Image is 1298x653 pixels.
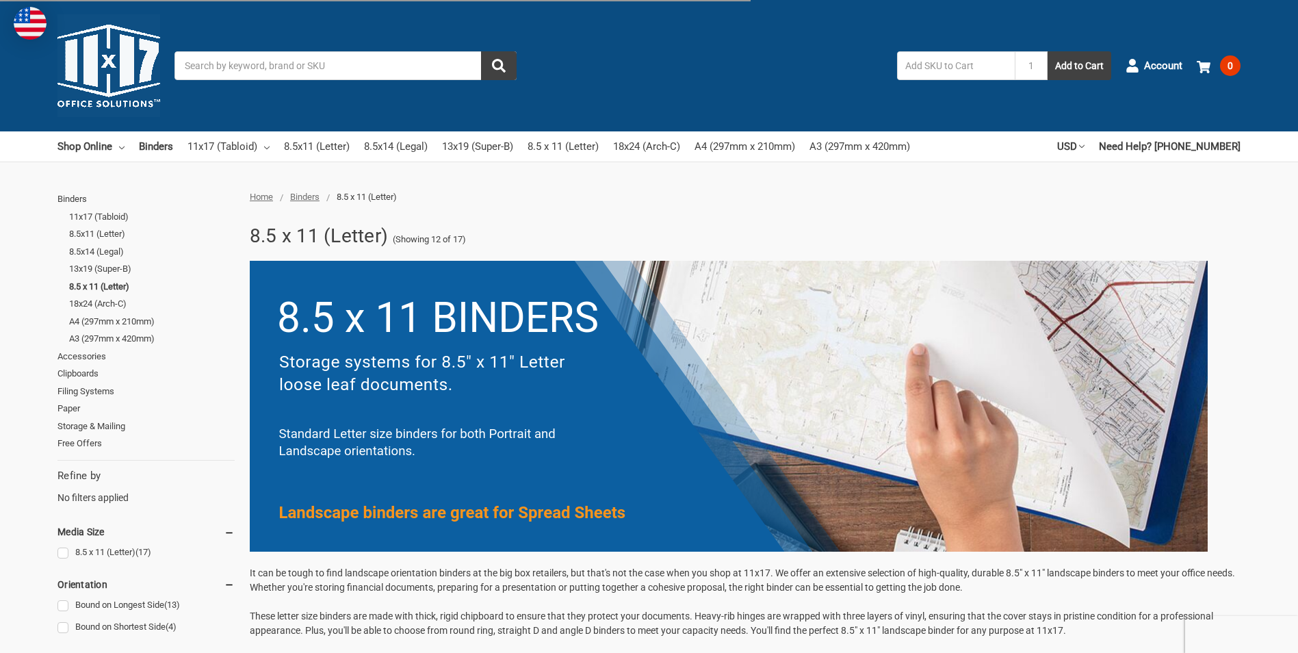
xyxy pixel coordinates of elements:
a: Home [250,192,273,202]
img: duty and tax information for United States [14,7,47,40]
a: 8.5x14 (Legal) [69,243,235,261]
h5: Orientation [57,576,235,593]
span: (17) [135,547,151,557]
a: A3 (297mm x 420mm) [809,131,910,162]
a: Need Help? [PHONE_NUMBER] [1099,131,1241,162]
a: Shop Online [57,131,125,162]
span: (4) [166,622,177,632]
a: 11x17 (Tabloid) [69,208,235,226]
span: Account [1144,58,1182,74]
a: Bound on Longest Side [57,596,235,615]
span: 0 [1220,55,1241,76]
a: Binders [57,190,235,208]
a: Paper [57,400,235,418]
a: USD [1057,131,1085,162]
span: (Showing 12 of 17) [393,233,466,246]
a: A3 (297mm x 420mm) [69,330,235,348]
a: Account [1126,48,1182,84]
h1: 8.5 x 11 (Letter) [250,218,388,254]
span: 8.5 x 11 (Letter) [337,192,397,202]
input: Add SKU to Cart [897,51,1015,80]
a: Free Offers [57,435,235,452]
a: 8.5x14 (Legal) [364,131,428,162]
a: Binders [139,131,173,162]
iframe: Google Customer Reviews [1185,616,1298,653]
h5: Refine by [57,468,235,484]
img: 11x17.com [57,14,160,117]
a: Filing Systems [57,383,235,400]
a: 8.5x11 (Letter) [284,131,350,162]
img: 3.png [250,261,1208,552]
h5: Media Size [57,524,235,540]
a: Storage & Mailing [57,418,235,435]
p: It can be tough to find landscape orientation binders at the big box retailers, but that's not th... [250,566,1241,638]
a: 18x24 (Arch-C) [69,295,235,313]
a: Binders [290,192,320,202]
a: 18x24 (Arch-C) [613,131,680,162]
a: 0 [1197,48,1241,84]
button: Add to Cart [1048,51,1111,80]
a: A4 (297mm x 210mm) [695,131,795,162]
a: 8.5 x 11 (Letter) [57,543,235,562]
a: Accessories [57,348,235,366]
a: 8.5x11 (Letter) [69,225,235,243]
input: Search by keyword, brand or SKU [174,51,517,80]
a: 13x19 (Super-B) [69,260,235,278]
a: Clipboards [57,365,235,383]
div: No filters applied [57,468,235,505]
a: 13x19 (Super-B) [442,131,513,162]
a: 8.5 x 11 (Letter) [528,131,599,162]
a: 11x17 (Tabloid) [187,131,270,162]
a: Bound on Shortest Side [57,618,235,637]
span: (13) [164,600,180,610]
a: A4 (297mm x 210mm) [69,313,235,331]
a: 8.5 x 11 (Letter) [69,278,235,296]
